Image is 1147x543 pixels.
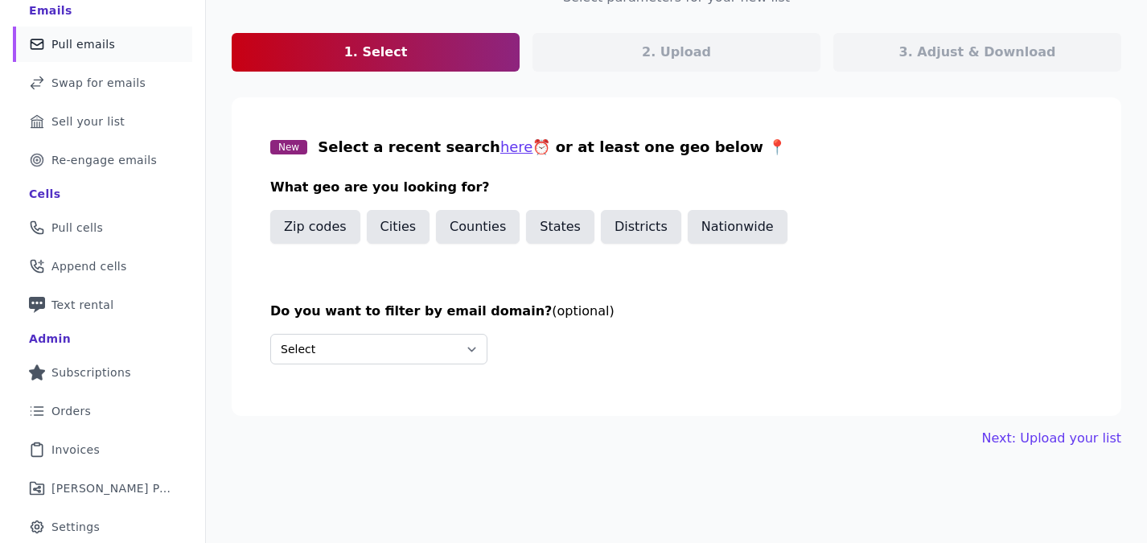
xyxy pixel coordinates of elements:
[344,43,408,62] p: 1. Select
[13,249,192,284] a: Append cells
[552,303,614,319] span: (optional)
[13,27,192,62] a: Pull emails
[51,519,100,535] span: Settings
[601,210,681,244] button: Districts
[270,210,360,244] button: Zip codes
[51,152,157,168] span: Re-engage emails
[13,432,192,467] a: Invoices
[318,138,786,155] span: Select a recent search ⏰ or at least one geo below 📍
[29,186,60,202] div: Cells
[13,210,192,245] a: Pull cells
[270,303,552,319] span: Do you want to filter by email domain?
[51,113,125,130] span: Sell your list
[51,258,127,274] span: Append cells
[13,65,192,101] a: Swap for emails
[51,220,103,236] span: Pull cells
[270,178,1083,197] h3: What geo are you looking for?
[13,142,192,178] a: Re-engage emails
[526,210,594,244] button: States
[13,287,192,323] a: Text rental
[500,136,533,158] button: here
[51,297,114,313] span: Text rental
[51,364,131,381] span: Subscriptions
[436,210,520,244] button: Counties
[642,43,711,62] p: 2. Upload
[51,480,173,496] span: [PERSON_NAME] Performance
[51,36,115,52] span: Pull emails
[13,393,192,429] a: Orders
[688,210,787,244] button: Nationwide
[982,429,1121,448] button: Next: Upload your list
[51,442,100,458] span: Invoices
[29,2,72,19] div: Emails
[13,471,192,506] a: [PERSON_NAME] Performance
[51,403,91,419] span: Orders
[899,43,1056,62] p: 3. Adjust & Download
[270,140,307,154] span: New
[51,75,146,91] span: Swap for emails
[232,33,520,72] a: 1. Select
[29,331,71,347] div: Admin
[367,210,430,244] button: Cities
[13,355,192,390] a: Subscriptions
[13,104,192,139] a: Sell your list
